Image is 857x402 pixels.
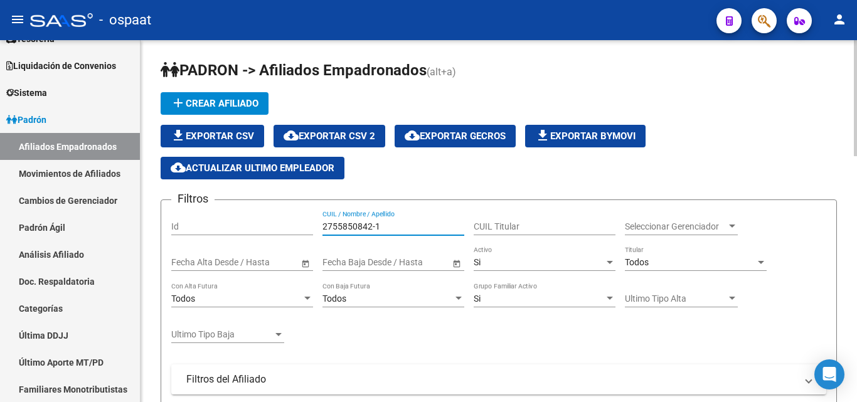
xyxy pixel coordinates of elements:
[450,257,463,270] button: Open calendar
[10,12,25,27] mat-icon: menu
[274,125,385,147] button: Exportar CSV 2
[474,257,481,267] span: Si
[6,86,47,100] span: Sistema
[171,364,826,394] mat-expansion-panel-header: Filtros del Afiliado
[161,61,427,79] span: PADRON -> Afiliados Empadronados
[322,294,346,304] span: Todos
[322,257,368,268] input: Fecha inicio
[625,294,727,304] span: Ultimo Tipo Alta
[379,257,440,268] input: Fecha fin
[284,128,299,143] mat-icon: cloud_download
[161,125,264,147] button: Exportar CSV
[6,113,46,127] span: Padrón
[625,257,649,267] span: Todos
[405,128,420,143] mat-icon: cloud_download
[171,130,254,142] span: Exportar CSV
[171,98,258,109] span: Crear Afiliado
[171,128,186,143] mat-icon: file_download
[171,162,334,174] span: Actualizar ultimo Empleador
[427,66,456,78] span: (alt+a)
[299,257,312,270] button: Open calendar
[186,373,796,386] mat-panel-title: Filtros del Afiliado
[474,294,481,304] span: Si
[535,128,550,143] mat-icon: file_download
[832,12,847,27] mat-icon: person
[284,130,375,142] span: Exportar CSV 2
[171,329,273,340] span: Ultimo Tipo Baja
[161,157,344,179] button: Actualizar ultimo Empleador
[171,257,217,268] input: Fecha inicio
[535,130,636,142] span: Exportar Bymovi
[171,294,195,304] span: Todos
[6,59,116,73] span: Liquidación de Convenios
[171,190,215,208] h3: Filtros
[395,125,516,147] button: Exportar GECROS
[171,160,186,175] mat-icon: cloud_download
[161,92,269,115] button: Crear Afiliado
[99,6,151,34] span: - ospaat
[405,130,506,142] span: Exportar GECROS
[814,359,844,389] div: Open Intercom Messenger
[525,125,646,147] button: Exportar Bymovi
[228,257,289,268] input: Fecha fin
[625,221,727,232] span: Seleccionar Gerenciador
[171,95,186,110] mat-icon: add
